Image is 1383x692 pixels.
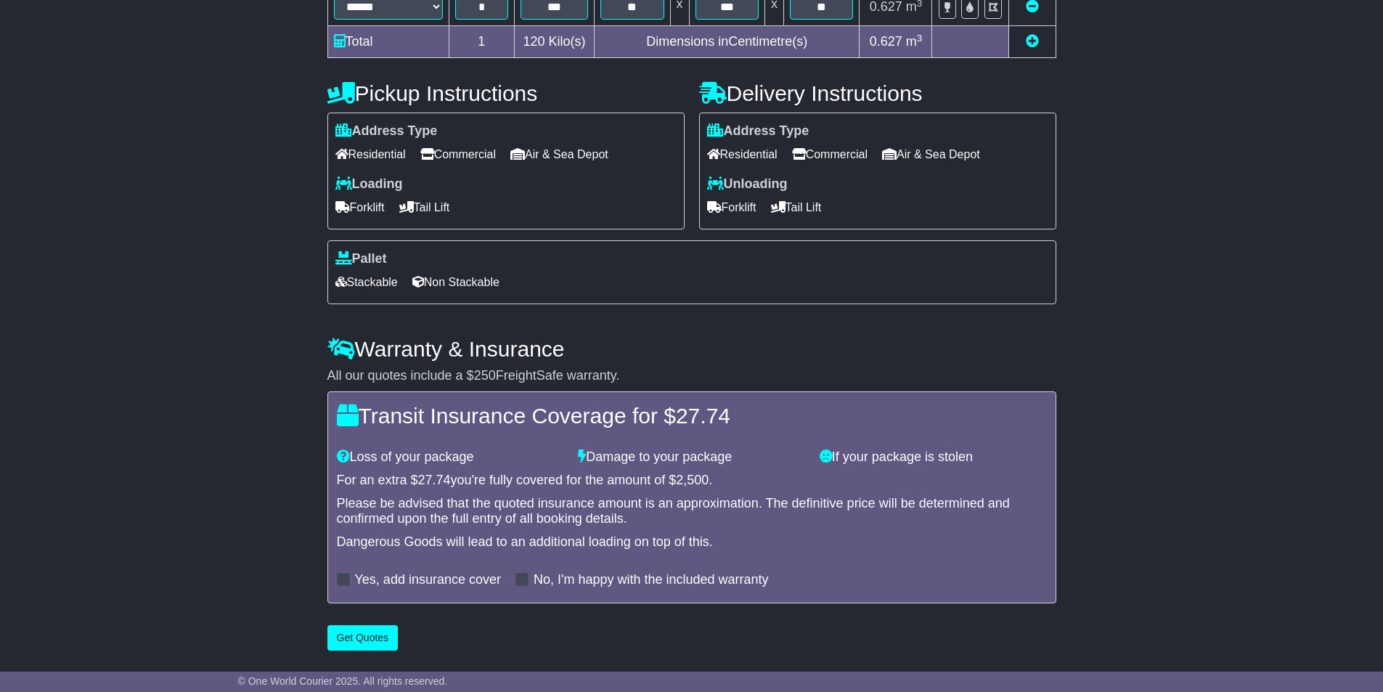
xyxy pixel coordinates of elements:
[337,534,1047,550] div: Dangerous Goods will lead to an additional loading on top of this.
[571,449,812,465] div: Damage to your package
[917,33,923,44] sup: 3
[337,496,1047,527] div: Please be advised that the quoted insurance amount is an approximation. The definitive price will...
[23,23,35,35] img: logo_orange.svg
[1026,34,1039,49] a: Add new item
[399,196,450,219] span: Tail Lift
[792,143,868,166] span: Commercial
[882,143,980,166] span: Air & Sea Depot
[676,404,730,428] span: 27.74
[38,38,160,49] div: Domain: [DOMAIN_NAME]
[337,473,1047,489] div: For an extra $ you're fully covered for the amount of $ .
[238,675,448,687] span: © One World Courier 2025. All rights reserved.
[335,123,438,139] label: Address Type
[327,368,1056,384] div: All our quotes include a $ FreightSafe warranty.
[335,251,387,267] label: Pallet
[449,26,515,58] td: 1
[418,473,451,487] span: 27.74
[41,23,71,35] div: v 4.0.25
[906,34,923,49] span: m
[515,26,595,58] td: Kilo(s)
[327,26,449,58] td: Total
[355,572,501,588] label: Yes, add insurance cover
[523,34,545,49] span: 120
[595,26,860,58] td: Dimensions in Centimetre(s)
[327,337,1056,361] h4: Warranty & Insurance
[335,176,403,192] label: Loading
[330,449,571,465] div: Loss of your package
[534,572,769,588] label: No, I'm happy with the included warranty
[707,143,778,166] span: Residential
[412,271,499,293] span: Non Stackable
[327,625,399,651] button: Get Quotes
[474,368,496,383] span: 250
[420,143,496,166] span: Commercial
[337,404,1047,428] h4: Transit Insurance Coverage for $
[327,81,685,105] h4: Pickup Instructions
[812,449,1054,465] div: If your package is stolen
[42,84,54,96] img: tab_domain_overview_orange.svg
[707,196,756,219] span: Forklift
[163,86,240,95] div: Keywords by Traffic
[510,143,608,166] span: Air & Sea Depot
[707,176,788,192] label: Unloading
[58,86,130,95] div: Domain Overview
[23,38,35,49] img: website_grey.svg
[335,143,406,166] span: Residential
[699,81,1056,105] h4: Delivery Instructions
[147,84,158,96] img: tab_keywords_by_traffic_grey.svg
[676,473,709,487] span: 2,500
[335,271,398,293] span: Stackable
[335,196,385,219] span: Forklift
[870,34,902,49] span: 0.627
[707,123,809,139] label: Address Type
[771,196,822,219] span: Tail Lift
